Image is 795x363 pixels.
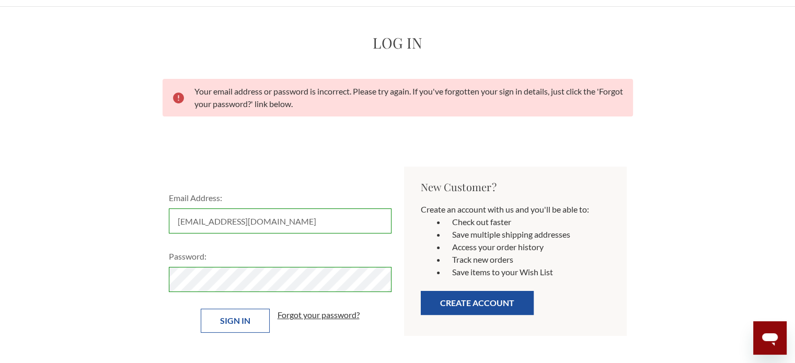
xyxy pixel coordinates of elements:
a: Create Account [421,301,534,311]
button: submenu toggle [414,6,425,7]
h2: New Customer? [421,179,610,195]
label: Password: [169,250,391,263]
button: Create Account [421,291,534,315]
li: Save multiple shipping addresses [446,228,610,241]
h1: Log in [163,32,633,54]
span: Your email address or password is incorrect. Please try again. If you've forgotten your sign in d... [194,86,623,109]
li: Access your order history [446,241,610,253]
li: Check out faster [446,216,610,228]
iframe: Button to launch messaging window [753,321,787,355]
p: Create an account with us and you'll be able to: [421,203,610,216]
a: Forgot your password? [278,309,360,321]
input: Sign in [201,309,270,333]
button: submenu toggle [224,6,235,7]
button: submenu toggle [177,6,187,7]
label: Email Address: [169,192,391,204]
button: submenu toggle [359,6,369,7]
li: Track new orders [446,253,610,266]
li: Save items to your Wish List [446,266,610,278]
button: submenu toggle [512,6,522,7]
button: submenu toggle [292,6,302,7]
